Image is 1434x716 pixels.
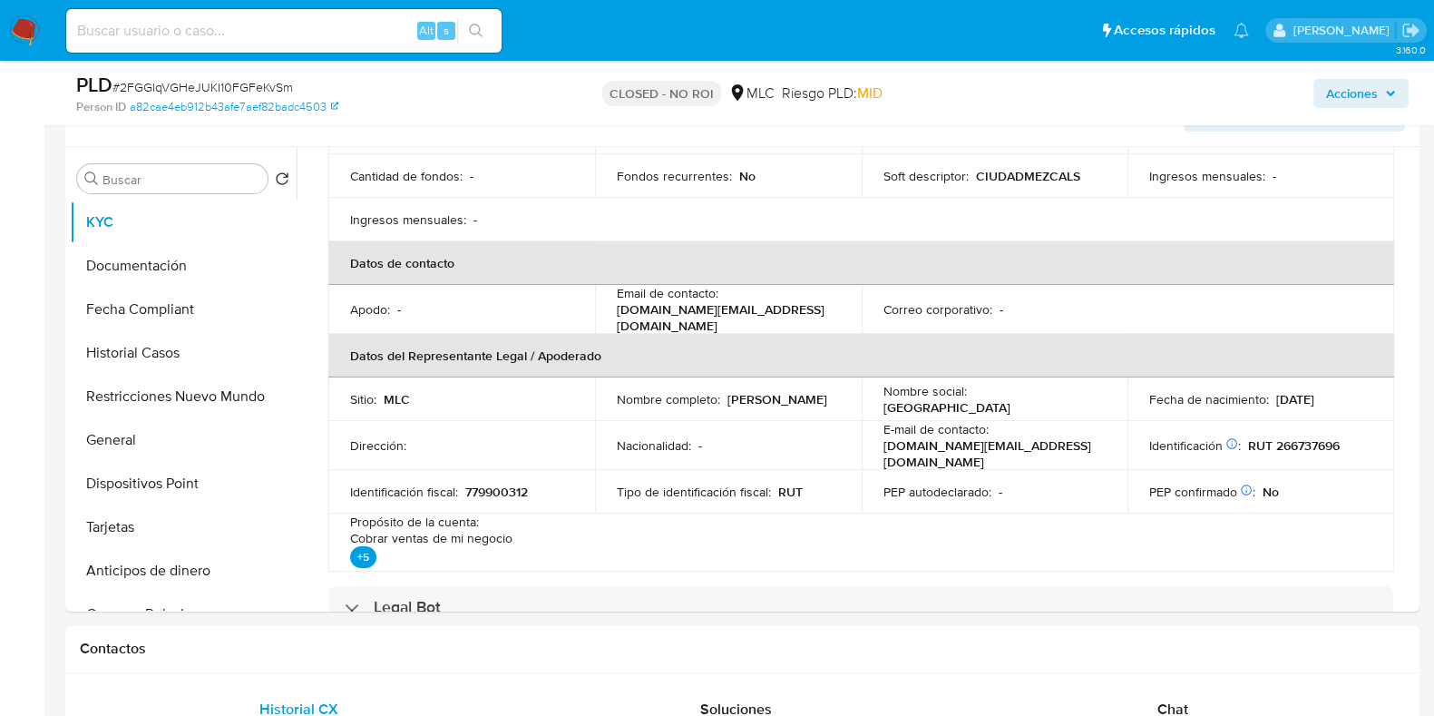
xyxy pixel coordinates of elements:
[883,484,991,500] p: PEP autodeclarado :
[1000,301,1003,318] p: -
[76,70,112,99] b: PLD
[70,244,297,288] button: Documentación
[384,391,410,407] p: MLC
[1114,21,1215,40] span: Accesos rápidos
[999,484,1002,500] p: -
[1326,79,1378,108] span: Acciones
[883,168,969,184] p: Soft descriptor :
[470,168,473,184] p: -
[350,132,490,149] p: LEGALREPRESENTATIVE
[70,549,297,593] button: Anticipos de dinero
[350,437,406,454] p: Dirección :
[350,484,458,500] p: Identificación fiscal :
[275,172,289,191] button: Volver al orden por defecto
[857,83,883,103] span: MID
[328,334,1394,378] th: Datos del Representante Legal / Apoderado
[70,201,297,244] button: KYC
[350,391,376,407] p: Sitio :
[70,375,297,418] button: Restricciones Nuevo Mundo
[328,586,1393,628] div: Legal Bot
[1234,23,1249,38] a: Notificaciones
[473,211,477,228] p: -
[1248,437,1340,454] p: RUT 266737696
[782,83,883,103] span: Riesgo PLD:
[1313,79,1409,108] button: Acciones
[66,19,502,43] input: Buscar usuario o caso...
[112,78,293,96] span: # 2FGGIqVGHeJUKI10FGFeKvSm
[883,399,1010,416] p: [GEOGRAPHIC_DATA]
[617,484,771,500] p: Tipo de identificación fiscal :
[350,211,466,228] p: Ingresos mensuales :
[350,301,390,318] p: Apodo :
[617,437,691,454] p: Nacionalidad :
[465,484,528,500] p: 779900312
[70,593,297,636] button: Cruces y Relaciones
[457,18,494,44] button: search-icon
[1149,168,1265,184] p: Ingresos mensuales :
[617,285,718,301] p: Email de contacto :
[698,437,702,454] p: -
[739,168,756,184] p: No
[883,437,1099,470] p: [DOMAIN_NAME][EMAIL_ADDRESS][DOMAIN_NAME]
[617,301,833,334] p: [DOMAIN_NAME][EMAIL_ADDRESS][DOMAIN_NAME]
[1149,437,1241,454] p: Identificación :
[130,99,338,115] a: a82cae4eb912b43afe7aef82badc4503
[102,172,260,188] input: Buscar
[350,546,376,568] p: +5
[70,462,297,505] button: Dispositivos Point
[444,22,449,39] span: s
[883,301,992,318] p: Correo corporativo :
[70,288,297,331] button: Fecha Compliant
[1293,22,1395,39] p: camilafernanda.paredessaldano@mercadolibre.cl
[883,421,989,437] p: E-mail de contacto :
[1263,484,1279,500] p: No
[1149,391,1269,407] p: Fecha de nacimiento :
[602,81,721,106] p: CLOSED - NO ROI
[1395,43,1425,57] span: 3.160.0
[728,83,775,103] div: MLC
[778,484,803,500] p: RUT
[1276,391,1314,407] p: [DATE]
[617,168,732,184] p: Fondos recurrentes :
[350,168,463,184] p: Cantidad de fondos :
[70,505,297,549] button: Tarjetas
[80,640,1405,658] h1: Contactos
[350,530,512,572] p: Cobrar ventas de mi negocio
[328,241,1394,285] th: Datos de contacto
[617,391,720,407] p: Nombre completo :
[1273,168,1276,184] p: -
[374,597,441,617] h3: Legal Bot
[976,168,1080,184] p: CIUDADMEZCALS
[1149,484,1255,500] p: PEP confirmado :
[76,99,126,115] b: Person ID
[397,301,401,318] p: -
[419,22,434,39] span: Alt
[883,383,967,399] p: Nombre social :
[84,172,99,186] button: Buscar
[350,514,479,530] p: Propósito de la cuenta :
[1401,21,1420,40] a: Salir
[727,391,827,407] p: [PERSON_NAME]
[70,418,297,462] button: General
[70,331,297,375] button: Historial Casos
